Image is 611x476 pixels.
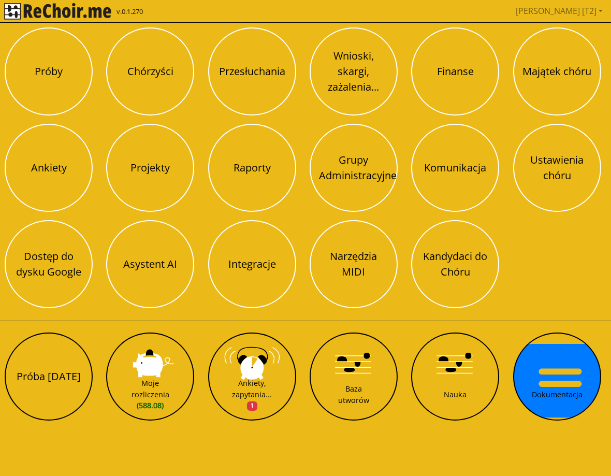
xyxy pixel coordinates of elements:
[232,378,272,411] div: Ankiety, zapytania...
[106,27,194,116] button: Chórzyści
[106,333,194,421] button: Moje rozliczenia(588.08)
[5,220,93,308] button: Dostęp do dysku Google
[310,220,398,308] button: Narzędzia MIDI
[310,124,398,212] button: Grupy Administracyjne
[513,27,601,116] button: Majątek chóru
[411,333,499,421] button: Nauka
[512,1,607,21] a: [PERSON_NAME] [T2]
[513,124,601,212] button: Ustawienia chóru
[132,400,169,411] span: (588.08)
[106,124,194,212] button: Projekty
[247,401,257,411] span: 1
[532,389,583,400] div: Dokumentacja
[106,220,194,308] button: Asystent AI
[208,124,296,212] button: Raporty
[208,220,296,308] button: Integracje
[310,333,398,421] button: Baza utworów
[5,124,93,212] button: Ankiety
[411,220,499,308] button: Kandydaci do Chóru
[132,378,169,411] div: Moje rozliczenia
[5,27,93,116] button: Próby
[208,27,296,116] button: Przesłuchania
[513,333,601,421] button: Dokumentacja
[444,389,467,400] div: Nauka
[5,333,93,421] button: Próba [DATE]
[411,124,499,212] button: Komunikacja
[117,7,143,17] span: v.0.1.270
[411,27,499,116] button: Finanse
[310,27,398,116] button: Wnioski, skargi, zażalenia...
[338,383,369,406] div: Baza utworów
[4,3,111,20] img: rekłajer mi
[208,333,296,421] button: Ankiety, zapytania...1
